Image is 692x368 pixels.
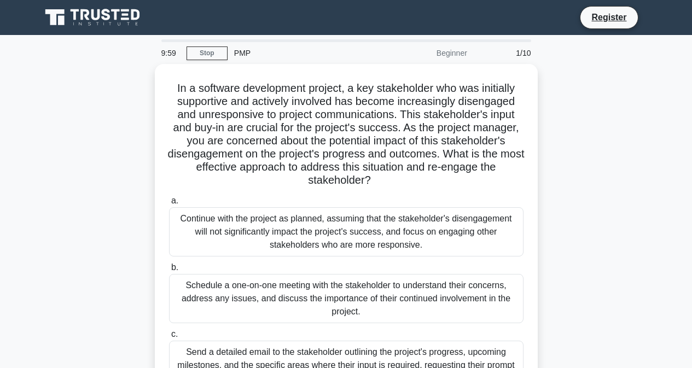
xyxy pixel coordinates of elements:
a: Stop [187,46,228,60]
span: a. [171,196,178,205]
div: Beginner [378,42,474,64]
h5: In a software development project, a key stakeholder who was initially supportive and actively in... [168,81,525,188]
div: 9:59 [155,42,187,64]
div: Continue with the project as planned, assuming that the stakeholder's disengagement will not sign... [169,207,524,256]
span: b. [171,262,178,272]
span: c. [171,329,178,338]
a: Register [585,10,633,24]
div: Schedule a one-on-one meeting with the stakeholder to understand their concerns, address any issu... [169,274,524,323]
div: PMP [228,42,378,64]
div: 1/10 [474,42,538,64]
